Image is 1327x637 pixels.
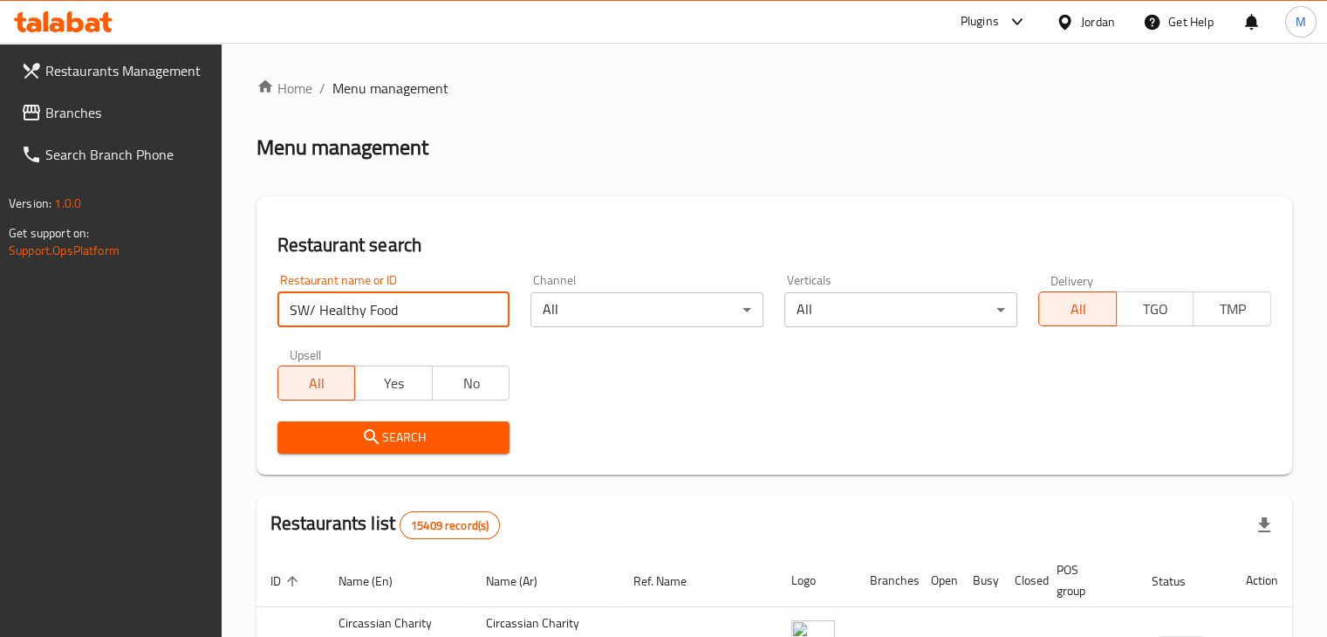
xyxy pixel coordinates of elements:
[1243,504,1285,546] div: Export file
[270,571,304,592] span: ID
[1152,571,1208,592] span: Status
[7,134,222,175] a: Search Branch Phone
[354,366,433,401] button: Yes
[1081,12,1115,31] div: Jordan
[285,371,349,396] span: All
[1232,554,1292,607] th: Action
[777,554,856,607] th: Logo
[257,78,312,99] a: Home
[291,427,496,449] span: Search
[1124,297,1187,322] span: TGO
[917,554,959,607] th: Open
[1193,291,1271,326] button: TMP
[486,571,560,592] span: Name (Ar)
[290,348,322,360] label: Upsell
[1057,559,1117,601] span: POS group
[45,144,208,165] span: Search Branch Phone
[1001,554,1043,607] th: Closed
[432,366,510,401] button: No
[9,222,89,244] span: Get support on:
[270,510,501,539] h2: Restaurants list
[277,421,510,454] button: Search
[319,78,325,99] li: /
[362,371,426,396] span: Yes
[257,134,428,161] h2: Menu management
[400,517,499,534] span: 15409 record(s)
[530,292,763,327] div: All
[1116,291,1194,326] button: TGO
[1200,297,1264,322] span: TMP
[339,571,415,592] span: Name (En)
[277,232,1271,258] h2: Restaurant search
[332,78,448,99] span: Menu management
[1046,297,1110,322] span: All
[9,192,51,215] span: Version:
[1296,12,1306,31] span: M
[959,554,1001,607] th: Busy
[960,11,998,32] div: Plugins
[1050,274,1094,286] label: Delivery
[277,366,356,401] button: All
[9,239,120,262] a: Support.OpsPlatform
[633,571,709,592] span: Ref. Name
[7,50,222,92] a: Restaurants Management
[400,511,500,539] div: Total records count
[784,292,1017,327] div: All
[54,192,81,215] span: 1.0.0
[1038,291,1117,326] button: All
[257,78,1292,99] nav: breadcrumb
[45,102,208,123] span: Branches
[7,92,222,134] a: Branches
[440,371,503,396] span: No
[277,292,510,327] input: Search for restaurant name or ID..
[45,60,208,81] span: Restaurants Management
[856,554,917,607] th: Branches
